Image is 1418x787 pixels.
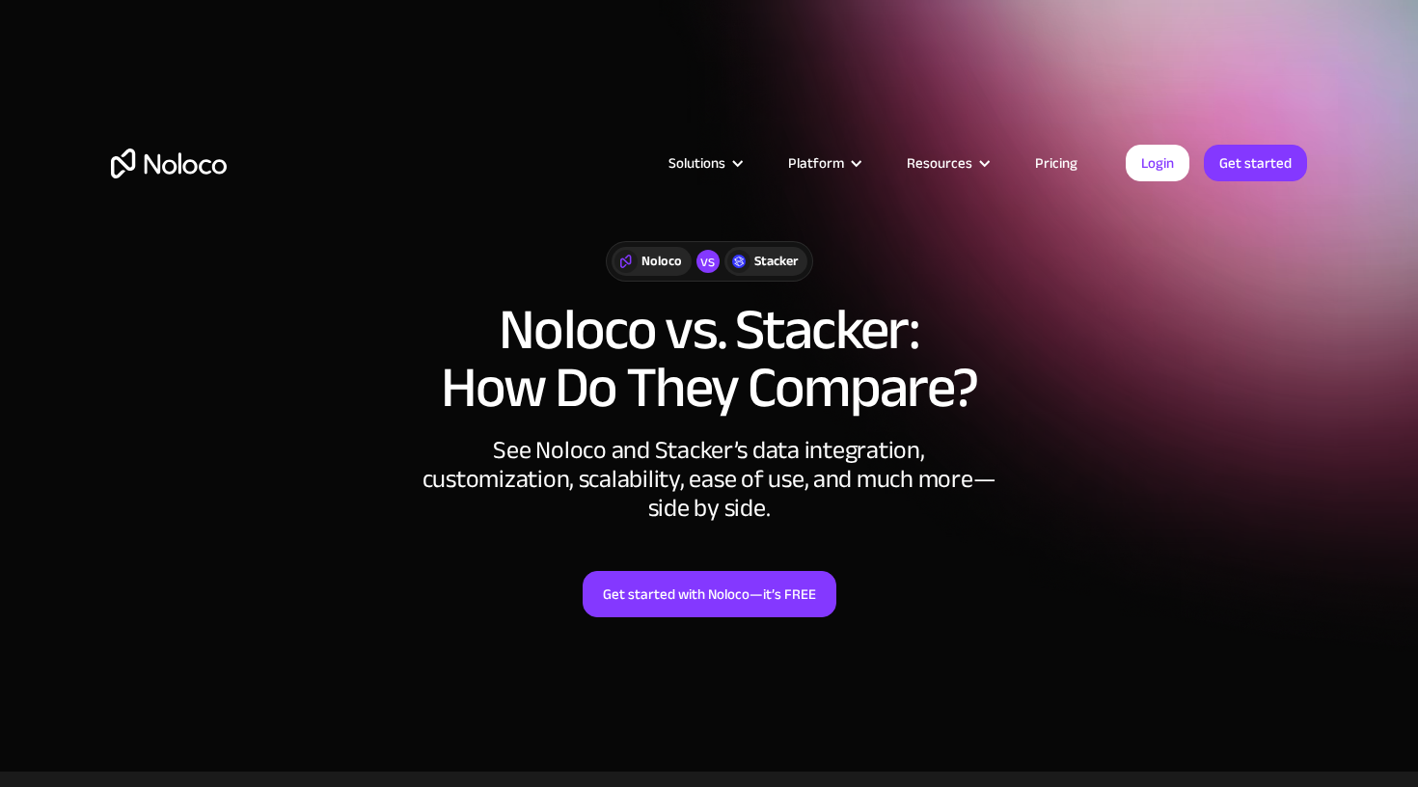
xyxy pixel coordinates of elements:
[764,150,883,176] div: Platform
[641,251,682,272] div: Noloco
[1011,150,1102,176] a: Pricing
[1204,145,1307,181] a: Get started
[644,150,764,176] div: Solutions
[883,150,1011,176] div: Resources
[420,436,998,523] div: See Noloco and Stacker’s data integration, customization, scalability, ease of use, and much more...
[754,251,798,272] div: Stacker
[111,149,227,178] a: home
[907,150,972,176] div: Resources
[1126,145,1189,181] a: Login
[668,150,725,176] div: Solutions
[583,571,836,617] a: Get started with Noloco—it’s FREE
[696,250,720,273] div: vs
[788,150,844,176] div: Platform
[111,301,1307,417] h1: Noloco vs. Stacker: How Do They Compare?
